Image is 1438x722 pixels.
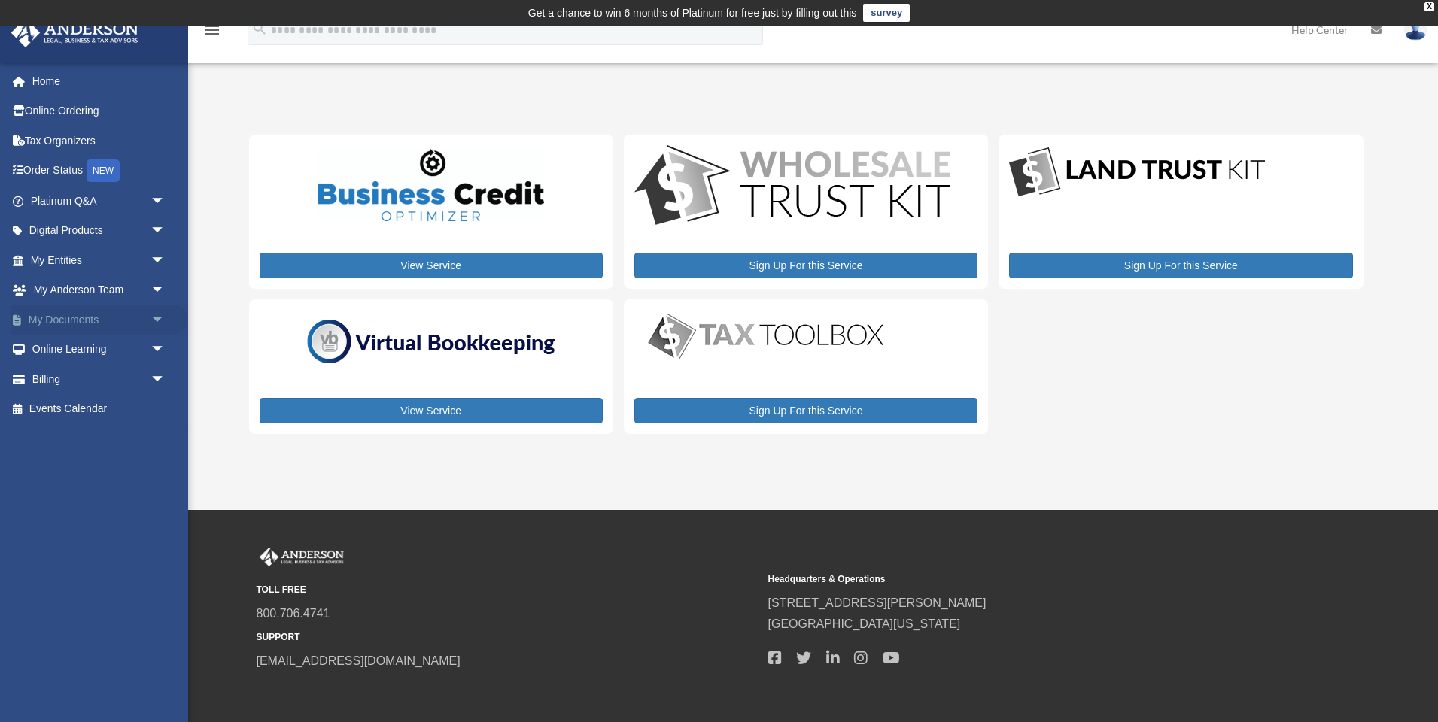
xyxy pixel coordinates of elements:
a: My Entitiesarrow_drop_down [11,245,188,275]
a: Digital Productsarrow_drop_down [11,216,181,246]
a: Sign Up For this Service [634,253,977,278]
a: Sign Up For this Service [634,398,977,423]
small: SUPPORT [257,629,758,645]
small: TOLL FREE [257,582,758,598]
img: User Pic [1404,19,1427,41]
a: Sign Up For this Service [1009,253,1352,278]
a: Events Calendar [11,394,188,424]
a: Tax Organizers [11,126,188,156]
span: arrow_drop_down [150,216,181,247]
a: Order StatusNEW [11,156,188,187]
a: Home [11,66,188,96]
span: arrow_drop_down [150,245,181,276]
img: Anderson Advisors Platinum Portal [7,18,143,47]
a: menu [203,26,221,39]
a: [EMAIL_ADDRESS][DOMAIN_NAME] [257,654,461,667]
div: Get a chance to win 6 months of Platinum for free just by filling out this [528,4,857,22]
i: search [251,20,268,37]
a: [GEOGRAPHIC_DATA][US_STATE] [768,617,961,630]
span: arrow_drop_down [150,275,181,306]
a: Platinum Q&Aarrow_drop_down [11,186,188,216]
a: survey [863,4,910,22]
img: LandTrust_lgo-1.jpg [1009,145,1265,200]
a: [STREET_ADDRESS][PERSON_NAME] [768,596,987,609]
a: Online Ordering [11,96,188,126]
span: arrow_drop_down [150,305,181,335]
span: arrow_drop_down [150,186,181,217]
img: WS-Trust-Kit-lgo-1.jpg [634,145,950,229]
img: taxtoolbox_new-1.webp [634,310,898,363]
a: 800.706.4741 [257,607,330,620]
div: NEW [87,159,120,182]
span: arrow_drop_down [150,335,181,366]
a: View Service [260,253,603,278]
a: Online Learningarrow_drop_down [11,335,188,365]
a: View Service [260,398,603,423]
i: menu [203,21,221,39]
small: Headquarters & Operations [768,572,1269,587]
span: arrow_drop_down [150,364,181,395]
a: My Anderson Teamarrow_drop_down [11,275,188,305]
img: Anderson Advisors Platinum Portal [257,548,347,567]
a: My Documentsarrow_drop_down [11,305,188,335]
a: Billingarrow_drop_down [11,364,188,394]
div: close [1424,2,1434,11]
